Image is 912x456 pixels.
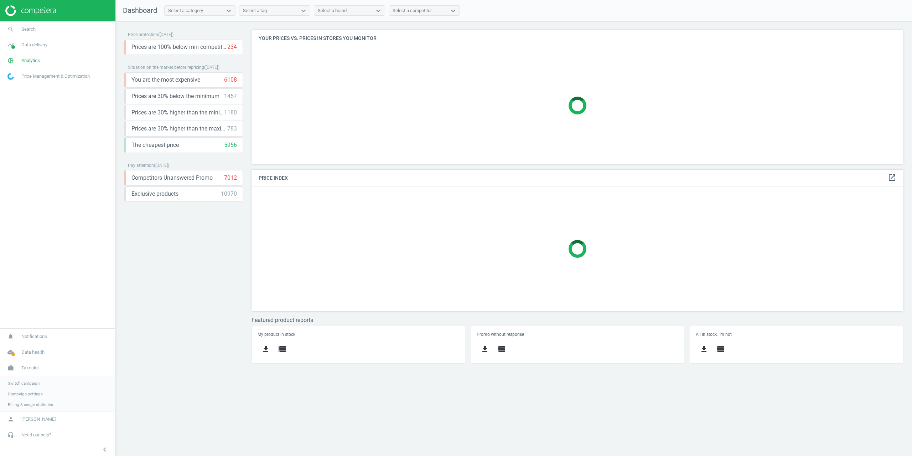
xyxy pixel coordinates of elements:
[493,341,509,358] button: storage
[154,163,169,168] span: ( [DATE] )
[131,190,178,198] span: Exclusive products
[4,413,17,426] i: person
[21,416,56,422] span: [PERSON_NAME]
[21,26,36,32] span: Search
[96,445,114,454] button: chevron_left
[21,73,90,80] span: Price Management & Optimization
[888,173,896,183] a: open_in_new
[21,57,40,64] span: Analytics
[224,109,237,117] div: 1180
[8,380,40,386] span: Switch campaign
[274,341,290,358] button: storage
[243,7,267,14] div: Select a tag
[21,42,47,48] span: Data delivery
[128,32,158,37] span: Price protection
[696,341,712,358] button: get_app
[227,43,237,51] div: 234
[221,190,237,198] div: 10970
[481,345,489,353] i: get_app
[252,170,903,186] h4: Price Index
[477,341,493,358] button: get_app
[123,6,157,15] span: Dashboard
[5,5,56,16] img: ajHJNr6hYgQAAAAASUVORK5CYII=
[8,391,43,397] span: Campaign settings
[716,345,725,353] i: storage
[21,333,47,340] span: Notifications
[131,43,227,51] span: Prices are 100% below min competitor
[131,109,224,117] span: Prices are 30% higher than the minimum
[258,341,274,358] button: get_app
[227,125,237,133] div: 783
[100,445,109,454] i: chevron_left
[252,317,903,323] h3: Featured product reports
[21,432,51,438] span: Need our help?
[4,38,17,52] i: timeline
[204,65,219,70] span: ( [DATE] )
[252,30,903,47] h4: Your prices vs. prices in stores you monitor
[4,428,17,442] i: headset_mic
[168,7,203,14] div: Select a category
[7,73,14,80] img: wGWNvw8QSZomAAAAABJRU5ErkJggg==
[131,125,227,133] span: Prices are 30% higher than the maximal
[258,332,459,337] h5: My product in stock
[224,174,237,182] div: 7012
[477,332,678,337] h5: Promo without response
[318,7,347,14] div: Select a brand
[278,345,286,353] i: storage
[700,345,708,353] i: get_app
[261,345,270,353] i: get_app
[696,332,897,337] h5: All in stock, i'm not
[497,345,506,353] i: storage
[21,365,39,371] span: Takealot
[712,341,729,358] button: storage
[4,345,17,359] i: cloud_done
[4,330,17,343] i: notifications
[131,141,179,149] span: The cheapest price
[131,76,200,84] span: You are the most expensive
[393,7,432,14] div: Select a competitor
[158,32,173,37] span: ( [DATE] )
[4,22,17,36] i: search
[8,402,53,408] span: Billing & usage statistics
[21,349,45,355] span: Data health
[128,163,154,168] span: Pay attention
[224,76,237,84] div: 6108
[224,141,237,149] div: 5956
[128,65,204,70] span: Situation on the market before repricing
[224,92,237,100] div: 1457
[131,174,213,182] span: Competitors Unanswered Promo
[4,361,17,375] i: work
[131,92,219,100] span: Prices are 30% below the minimum
[4,54,17,67] i: pie_chart_outlined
